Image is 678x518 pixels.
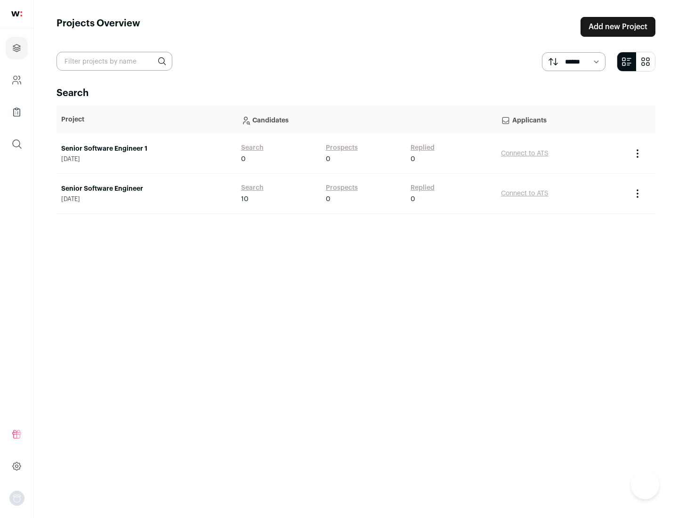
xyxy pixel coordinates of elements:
[326,183,358,193] a: Prospects
[241,154,246,164] span: 0
[241,143,264,153] a: Search
[56,52,172,71] input: Filter projects by name
[6,101,28,123] a: Company Lists
[501,190,549,197] a: Connect to ATS
[326,154,331,164] span: 0
[411,183,435,193] a: Replied
[61,184,232,194] a: Senior Software Engineer
[241,194,249,204] span: 10
[56,87,655,100] h2: Search
[241,110,492,129] p: Candidates
[581,17,655,37] a: Add new Project
[632,148,643,159] button: Project Actions
[56,17,140,37] h1: Projects Overview
[11,11,22,16] img: wellfound-shorthand-0d5821cbd27db2630d0214b213865d53afaa358527fdda9d0ea32b1df1b89c2c.svg
[6,37,28,59] a: Projects
[61,115,232,124] p: Project
[631,471,659,499] iframe: Help Scout Beacon - Open
[632,188,643,199] button: Project Actions
[501,110,622,129] p: Applicants
[411,143,435,153] a: Replied
[61,195,232,203] span: [DATE]
[411,194,415,204] span: 0
[326,143,358,153] a: Prospects
[9,491,24,506] button: Open dropdown
[6,69,28,91] a: Company and ATS Settings
[326,194,331,204] span: 0
[501,150,549,157] a: Connect to ATS
[9,491,24,506] img: nopic.png
[61,155,232,163] span: [DATE]
[241,183,264,193] a: Search
[61,144,232,154] a: Senior Software Engineer 1
[411,154,415,164] span: 0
